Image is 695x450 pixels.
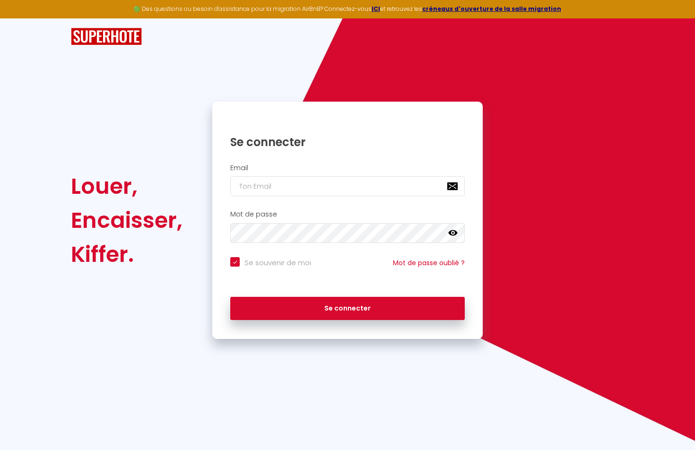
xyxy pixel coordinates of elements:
div: Louer, [71,169,182,203]
a: créneaux d'ouverture de la salle migration [422,5,561,13]
h2: Email [230,164,465,172]
button: Se connecter [230,297,465,320]
a: Mot de passe oublié ? [393,258,465,268]
h2: Mot de passe [230,210,465,218]
div: Kiffer. [71,237,182,271]
a: ICI [372,5,380,13]
img: SuperHote logo [71,28,142,45]
input: Ton Email [230,176,465,196]
div: Encaisser, [71,203,182,237]
h1: Se connecter [230,135,465,149]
